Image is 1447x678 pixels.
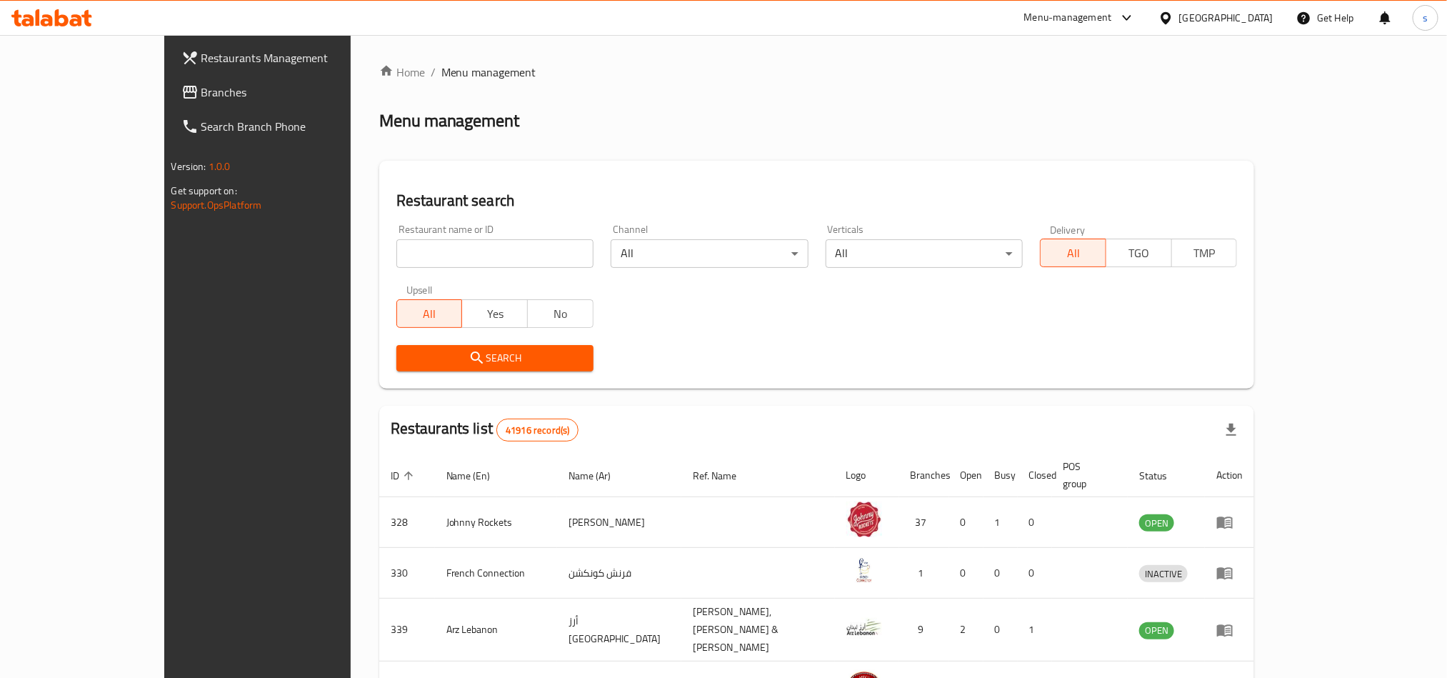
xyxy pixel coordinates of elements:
button: Search [396,345,594,372]
div: Total records count [496,419,579,442]
div: Menu [1216,564,1243,582]
th: Closed [1018,454,1052,497]
span: Name (En) [446,467,509,484]
span: 1.0.0 [209,157,231,176]
td: 0 [983,599,1018,662]
button: All [1040,239,1106,267]
td: 9 [899,599,949,662]
td: 37 [899,497,949,548]
button: No [527,299,594,328]
button: TMP [1171,239,1238,267]
input: Search for restaurant name or ID.. [396,239,594,268]
span: TGO [1112,243,1166,264]
div: Menu-management [1024,9,1112,26]
div: Menu [1216,514,1243,531]
td: 328 [379,497,435,548]
label: Delivery [1050,224,1086,234]
div: [GEOGRAPHIC_DATA] [1179,10,1273,26]
span: ID [391,467,418,484]
div: All [611,239,808,268]
span: INACTIVE [1139,566,1188,582]
span: Branches [201,84,394,101]
td: 0 [1018,497,1052,548]
span: Restaurants Management [201,49,394,66]
span: Ref. Name [693,467,755,484]
div: Export file [1214,413,1248,447]
button: All [396,299,463,328]
label: Upsell [406,285,433,295]
th: Action [1205,454,1254,497]
img: Johnny Rockets [846,502,882,537]
td: 0 [983,548,1018,599]
td: 1 [1018,599,1052,662]
span: TMP [1178,243,1232,264]
div: Menu [1216,622,1243,639]
td: 330 [379,548,435,599]
a: Search Branch Phone [170,109,406,144]
td: 0 [949,497,983,548]
th: Logo [835,454,899,497]
td: 0 [949,548,983,599]
nav: breadcrumb [379,64,1255,81]
td: 2 [949,599,983,662]
td: 339 [379,599,435,662]
span: Search [408,349,582,367]
td: 0 [1018,548,1052,599]
span: Get support on: [171,181,237,200]
img: Arz Lebanon [846,609,882,645]
th: Open [949,454,983,497]
span: 41916 record(s) [497,424,578,437]
div: OPEN [1139,514,1174,532]
button: Yes [461,299,528,328]
td: أرز [GEOGRAPHIC_DATA] [557,599,681,662]
span: Status [1139,467,1186,484]
span: Name (Ar) [569,467,629,484]
span: OPEN [1139,515,1174,532]
span: s [1423,10,1428,26]
span: All [1046,243,1101,264]
td: 1 [983,497,1018,548]
a: Restaurants Management [170,41,406,75]
td: 1 [899,548,949,599]
a: Support.OpsPlatform [171,196,262,214]
span: OPEN [1139,622,1174,639]
th: Busy [983,454,1018,497]
span: Yes [468,304,522,324]
span: Version: [171,157,206,176]
span: All [403,304,457,324]
div: All [826,239,1023,268]
a: Branches [170,75,406,109]
th: Branches [899,454,949,497]
span: No [534,304,588,324]
td: Johnny Rockets [435,497,558,548]
img: French Connection [846,552,882,588]
li: / [431,64,436,81]
h2: Restaurant search [396,190,1238,211]
span: Menu management [441,64,536,81]
span: Search Branch Phone [201,118,394,135]
td: French Connection [435,548,558,599]
td: [PERSON_NAME],[PERSON_NAME] & [PERSON_NAME] [681,599,835,662]
span: POS group [1063,458,1111,492]
button: TGO [1106,239,1172,267]
h2: Menu management [379,109,520,132]
td: [PERSON_NAME] [557,497,681,548]
td: فرنش كونكشن [557,548,681,599]
td: Arz Lebanon [435,599,558,662]
h2: Restaurants list [391,418,579,442]
div: INACTIVE [1139,565,1188,582]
